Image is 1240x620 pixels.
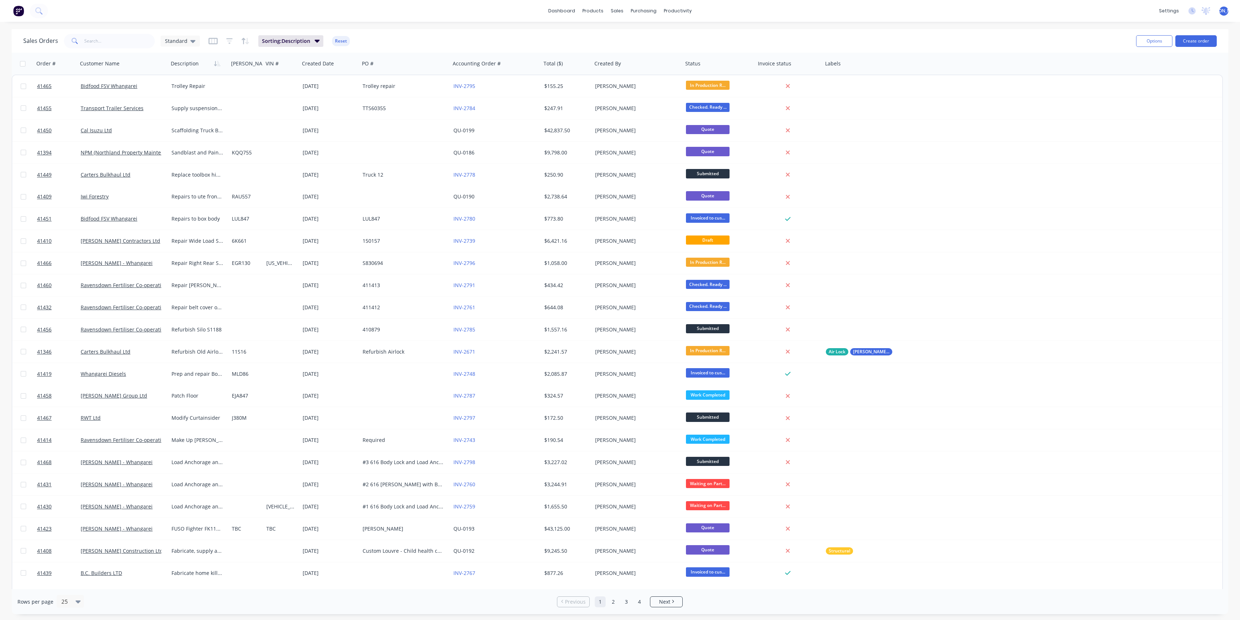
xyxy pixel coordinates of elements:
span: 41423 [37,525,52,532]
span: 41460 [37,282,52,289]
div: Repairs to ute front bull bar [171,193,223,200]
span: 41431 [37,481,52,488]
div: $155.25 [544,82,587,90]
a: Ravensdown Fertiliser Co-operative [81,436,167,443]
a: 41394 [37,142,81,164]
a: 41423 [37,518,81,540]
a: Page 2 [608,596,619,607]
span: 41394 [37,149,52,156]
div: Description [171,60,199,67]
div: #2 616 [PERSON_NAME] with Body Lock and Load Anchorage [363,481,443,488]
div: $190.54 [544,436,587,444]
a: 41466 [37,252,81,274]
span: Checked. Ready ... [686,103,730,112]
span: Draft [686,235,730,245]
div: [DATE] [303,547,357,555]
div: PO # [362,60,373,67]
div: [DATE] [303,82,357,90]
div: Trolley Repair [171,82,223,90]
div: [DATE] [303,326,357,333]
span: Quote [686,523,730,532]
div: [PERSON_NAME] [595,127,676,134]
div: Labels [825,60,841,67]
span: Submitted [686,412,730,422]
div: [PERSON_NAME] [595,105,676,112]
button: Options [1136,35,1172,47]
div: [PERSON_NAME] [595,171,676,178]
div: Custom Louvre - Child health centre [363,547,443,555]
div: Created Date [302,60,334,67]
div: Patch Floor [171,392,223,399]
div: [PERSON_NAME] [595,525,676,532]
div: Refurbish Old Airlock [171,348,223,355]
span: 41449 [37,171,52,178]
div: productivity [660,5,695,16]
div: [DATE] [303,215,357,222]
span: 41455 [37,105,52,112]
div: EJA847 [232,392,259,399]
a: 41430 [37,496,81,518]
span: In Production R... [686,346,730,355]
a: INV-2791 [453,282,475,289]
span: 41465 [37,82,52,90]
button: Sorting:Description [258,35,323,47]
div: [PERSON_NAME] [595,370,676,378]
div: EGR130 [232,259,259,267]
a: [PERSON_NAME] - Whangarei [81,259,153,266]
a: 41414 [37,429,81,451]
div: Customer Name [80,60,120,67]
div: Repair [PERSON_NAME] Frame @ [PERSON_NAME] [171,282,223,289]
div: [PERSON_NAME] [595,304,676,311]
div: [DATE] [303,259,357,267]
span: 41432 [37,304,52,311]
a: 41467 [37,407,81,429]
div: [PERSON_NAME] [363,525,443,532]
div: [DATE] [303,193,357,200]
a: INV-2797 [453,414,475,421]
span: 41456 [37,326,52,333]
div: [PERSON_NAME] [595,282,676,289]
div: 6K661 [232,237,259,245]
a: Whangarei Diesels [81,370,126,377]
div: $1,058.00 [544,259,587,267]
div: LUL847 [232,215,259,222]
a: B.C. Builders LTD [81,569,122,576]
span: Previous [565,598,586,605]
a: [PERSON_NAME] - Whangarei [81,503,153,510]
div: [PERSON_NAME] [595,436,676,444]
span: Checked. Ready ... [686,280,730,289]
div: Invoice status [758,60,791,67]
span: 41451 [37,215,52,222]
div: $247.91 [544,105,587,112]
div: J380M [232,414,259,422]
span: [PERSON_NAME] # 1IS16 [853,348,889,355]
div: Scaffolding Truck Build [171,127,223,134]
span: In Production R... [686,258,730,267]
div: [PERSON_NAME] [595,392,676,399]
div: 11S16 [232,348,259,355]
a: INV-2795 [453,82,475,89]
div: [PERSON_NAME] [595,414,676,422]
a: INV-2785 [453,326,475,333]
div: $434.42 [544,282,587,289]
div: Fabricate, supply and instal galvanised chanels mounting brackets and custom pressed aluminium lo... [171,547,223,555]
div: Trolley repair [363,82,443,90]
div: [PERSON_NAME] [595,82,676,90]
div: [DATE] [303,171,357,178]
div: [PERSON_NAME] [595,569,676,577]
span: Work Completed [686,390,730,399]
span: Air Lock [829,348,845,355]
span: Waiting on Part... [686,501,730,510]
div: [DATE] [303,370,357,378]
a: 41410 [37,230,81,252]
div: VIN # [266,60,279,67]
div: Status [685,60,700,67]
span: Invoiced to cus... [686,368,730,377]
div: Sandblast and Paint truck deck [171,149,223,156]
div: [DATE] [303,304,357,311]
span: Checked. Ready ... [686,302,730,311]
div: [DATE] [303,436,357,444]
a: Page 4 [634,596,645,607]
div: KQQ755 [232,149,259,156]
div: $43,125.00 [544,525,587,532]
